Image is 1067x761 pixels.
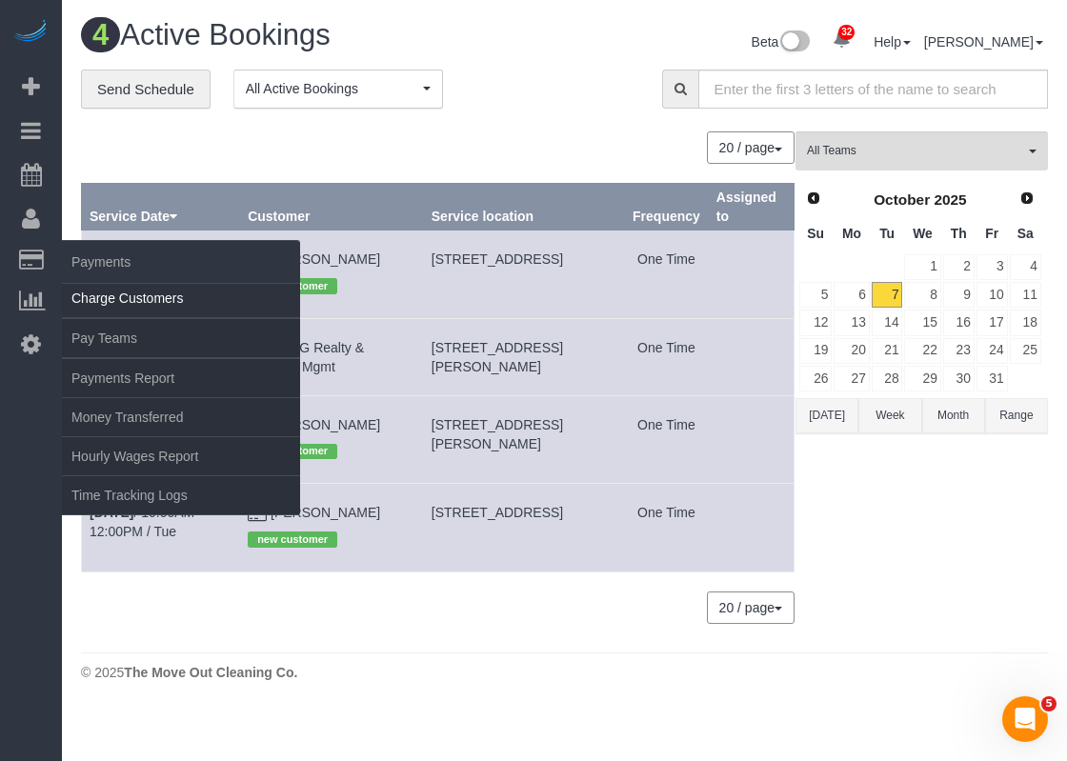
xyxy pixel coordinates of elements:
[707,131,795,164] button: 20 / page
[124,665,297,680] strong: The Move Out Cleaning Co.
[904,366,940,391] a: 29
[872,366,903,391] a: 28
[934,191,966,208] span: 2025
[423,230,624,318] td: Service location
[62,319,300,357] a: Pay Teams
[625,395,709,483] td: Frequency
[240,230,424,318] td: Customer
[11,19,50,46] img: Automaid Logo
[240,484,424,571] td: Customer
[240,318,424,395] td: Customer
[62,240,300,284] span: Payments
[423,318,624,395] td: Service location
[432,340,563,374] span: [STREET_ADDRESS][PERSON_NAME]
[985,398,1048,433] button: Range
[708,484,794,571] td: Assigned to
[271,251,380,267] a: [PERSON_NAME]
[795,398,858,433] button: [DATE]
[246,79,418,98] span: All Active Bookings
[976,310,1008,335] a: 17
[81,663,1048,682] div: © 2025
[834,282,869,308] a: 6
[904,310,940,335] a: 15
[834,366,869,391] a: 27
[943,282,975,308] a: 9
[838,25,855,40] span: 32
[913,226,933,241] span: Wednesday
[1010,310,1041,335] a: 18
[1002,696,1048,742] iframe: Intercom live chat
[708,395,794,483] td: Assigned to
[874,34,911,50] a: Help
[1010,282,1041,308] a: 11
[240,184,424,230] th: Customer
[799,282,832,308] a: 5
[951,226,967,241] span: Thursday
[943,254,975,280] a: 2
[943,310,975,335] a: 16
[874,191,930,208] span: October
[904,254,940,280] a: 1
[708,318,794,395] td: Assigned to
[708,591,795,624] nav: Pagination navigation
[423,184,624,230] th: Service location
[271,417,380,432] a: [PERSON_NAME]
[872,282,903,308] a: 7
[985,226,998,241] span: Friday
[271,505,380,520] a: [PERSON_NAME]
[834,338,869,364] a: 20
[82,230,240,318] td: Schedule date
[922,398,985,433] button: Month
[707,591,795,624] button: 20 / page
[806,190,821,206] span: Prev
[879,226,895,241] span: Tuesday
[625,230,709,318] td: Frequency
[834,310,869,335] a: 13
[872,338,903,364] a: 21
[1041,696,1057,711] span: 5
[432,417,563,451] span: [STREET_ADDRESS][PERSON_NAME]
[81,70,211,110] a: Send Schedule
[423,484,624,571] td: Service location
[976,338,1008,364] a: 24
[248,340,364,374] a: NCDG Realty & Property Mgmt
[904,338,940,364] a: 22
[872,310,903,335] a: 14
[625,318,709,395] td: Frequency
[62,279,300,317] a: Charge Customers
[625,484,709,571] td: Frequency
[698,70,1048,109] input: Enter the first 3 letters of the name to search
[799,310,832,335] a: 12
[1014,186,1040,212] a: Next
[248,508,267,521] i: Credit Card Payment
[1010,338,1041,364] a: 25
[800,186,827,212] a: Prev
[799,338,832,364] a: 19
[1010,254,1041,280] a: 4
[807,143,1024,159] span: All Teams
[904,282,940,308] a: 8
[799,366,832,391] a: 26
[233,70,443,109] button: All Active Bookings
[976,254,1008,280] a: 3
[858,398,921,433] button: Week
[62,398,300,436] a: Money Transferred
[943,338,975,364] a: 23
[82,484,240,571] td: Schedule date
[708,230,794,318] td: Assigned to
[248,531,337,547] span: new customer
[708,184,794,230] th: Assigned to
[62,359,300,397] a: Payments Report
[943,366,975,391] a: 30
[81,17,120,52] span: 4
[432,251,563,267] span: [STREET_ADDRESS]
[976,366,1008,391] a: 31
[81,19,551,51] h1: Active Bookings
[708,131,795,164] nav: Pagination navigation
[1019,190,1035,206] span: Next
[795,131,1048,161] ol: All Teams
[752,34,811,50] a: Beta
[924,34,1043,50] a: [PERSON_NAME]
[423,395,624,483] td: Service location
